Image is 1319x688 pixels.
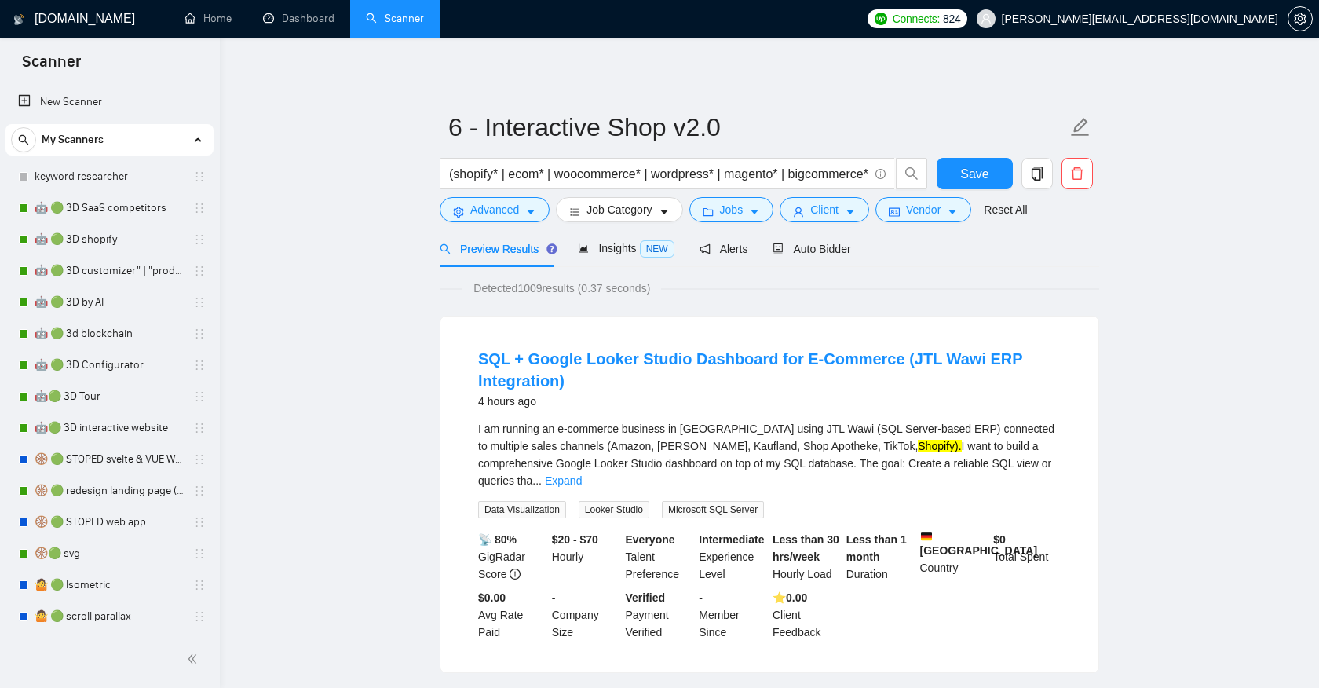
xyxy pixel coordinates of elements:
[990,531,1064,583] div: Total Spent
[920,531,1038,557] b: [GEOGRAPHIC_DATA]
[545,242,559,256] div: Tooltip anchor
[549,531,623,583] div: Hourly
[843,531,917,583] div: Duration
[780,197,869,222] button: userClientcaret-down
[449,164,868,184] input: Search Freelance Jobs...
[470,201,519,218] span: Advanced
[440,243,553,255] span: Preview Results
[984,201,1027,218] a: Reset All
[478,420,1061,489] div: I am running an e-commerce business in [GEOGRAPHIC_DATA] using JTL Wawi (SQL Server-based ERP) co...
[35,601,184,632] a: 🤷 🟢 scroll parallax
[699,533,764,546] b: Intermediate
[193,296,206,309] span: holder
[626,591,666,604] b: Verified
[35,444,184,475] a: 🛞 🟢 STOPED svelte & VUE Web apps PRICE++
[1288,13,1312,25] span: setting
[193,547,206,560] span: holder
[35,507,184,538] a: 🛞 🟢 STOPED web app
[893,10,940,27] span: Connects:
[578,242,674,254] span: Insights
[185,12,232,25] a: homeHome
[875,13,887,25] img: upwork-logo.png
[193,265,206,277] span: holder
[193,579,206,591] span: holder
[35,192,184,224] a: 🤖 🟢 3D SaaS competitors
[845,206,856,218] span: caret-down
[263,12,334,25] a: dashboardDashboard
[193,422,206,434] span: holder
[699,591,703,604] b: -
[981,13,992,24] span: user
[897,167,926,181] span: search
[662,501,764,518] span: Microsoft SQL Server
[578,243,589,254] span: area-chart
[700,243,748,255] span: Alerts
[35,538,184,569] a: 🛞🟢 svg
[793,206,804,218] span: user
[35,224,184,255] a: 🤖 🟢 3D shopify
[5,86,214,118] li: New Scanner
[35,255,184,287] a: 🤖 🟢 3D customizer" | "product customizer"
[18,86,201,118] a: New Scanner
[478,392,1061,411] div: 4 hours ago
[921,531,932,542] img: 🇩🇪
[773,243,784,254] span: robot
[193,453,206,466] span: holder
[896,158,927,189] button: search
[720,201,744,218] span: Jobs
[943,10,960,27] span: 824
[475,589,549,641] div: Avg Rate Paid
[1062,167,1092,181] span: delete
[773,591,807,604] b: ⭐️ 0.00
[13,7,24,32] img: logo
[579,501,649,518] span: Looker Studio
[11,127,36,152] button: search
[35,381,184,412] a: 🤖🟢 3D Tour
[453,206,464,218] span: setting
[193,233,206,246] span: holder
[689,197,774,222] button: folderJobscaret-down
[35,349,184,381] a: 🤖 🟢 3D Configurator
[586,201,652,218] span: Job Category
[623,589,696,641] div: Payment Verified
[700,243,711,254] span: notification
[35,475,184,507] a: 🛞 🟢 redesign landing page (animat*) | 3D
[462,280,661,297] span: Detected 1009 results (0.37 seconds)
[193,485,206,497] span: holder
[773,243,850,255] span: Auto Bidder
[475,531,549,583] div: GigRadar Score
[532,474,542,487] span: ...
[35,318,184,349] a: 🤖 🟢 3d blockchain
[478,533,517,546] b: 📡 80%
[193,359,206,371] span: holder
[556,197,682,222] button: barsJob Categorycaret-down
[193,610,206,623] span: holder
[696,531,769,583] div: Experience Level
[623,531,696,583] div: Talent Preference
[525,206,536,218] span: caret-down
[549,589,623,641] div: Company Size
[35,161,184,192] a: keyword researcher
[193,516,206,529] span: holder
[440,197,550,222] button: settingAdvancedcaret-down
[545,474,582,487] a: Expand
[9,50,93,83] span: Scanner
[626,533,675,546] b: Everyone
[749,206,760,218] span: caret-down
[35,412,184,444] a: 🤖🟢 3D interactive website
[875,169,886,179] span: info-circle
[703,206,714,218] span: folder
[187,651,203,667] span: double-left
[993,533,1006,546] b: $ 0
[875,197,971,222] button: idcardVendorcaret-down
[810,201,839,218] span: Client
[906,201,941,218] span: Vendor
[12,134,35,145] span: search
[1288,6,1313,31] button: setting
[773,533,839,563] b: Less than 30 hrs/week
[193,390,206,403] span: holder
[659,206,670,218] span: caret-down
[552,533,598,546] b: $20 - $70
[1288,13,1313,25] a: setting
[478,350,1022,390] a: SQL + Google Looker Studio Dashboard for E-Commerce (JTL Wawi ERP Integration)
